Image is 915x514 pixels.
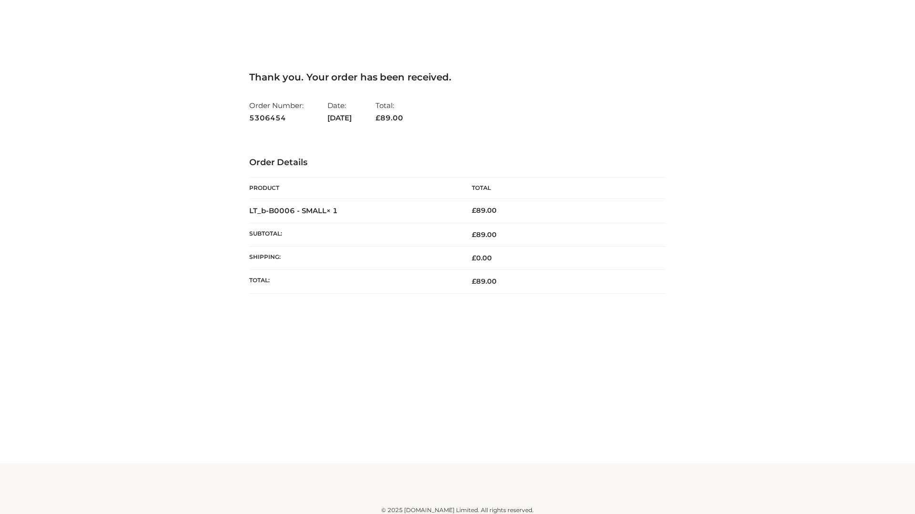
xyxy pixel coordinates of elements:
[376,113,403,122] span: 89.00
[249,247,457,270] th: Shipping:
[472,277,476,286] span: £
[376,97,403,126] li: Total:
[472,206,497,215] bdi: 89.00
[249,97,304,126] li: Order Number:
[249,270,457,293] th: Total:
[249,158,666,168] h3: Order Details
[472,230,476,239] span: £
[327,97,352,126] li: Date:
[376,113,380,122] span: £
[326,206,338,215] strong: × 1
[472,230,497,239] span: 89.00
[457,178,666,199] th: Total
[472,254,476,262] span: £
[472,277,497,286] span: 89.00
[249,223,457,246] th: Subtotal:
[249,71,666,83] h3: Thank you. Your order has been received.
[249,178,457,199] th: Product
[472,206,476,215] span: £
[472,254,492,262] bdi: 0.00
[327,112,352,124] strong: [DATE]
[249,206,338,215] strong: LT_b-B0006 - SMALL
[249,112,304,124] strong: 5306454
